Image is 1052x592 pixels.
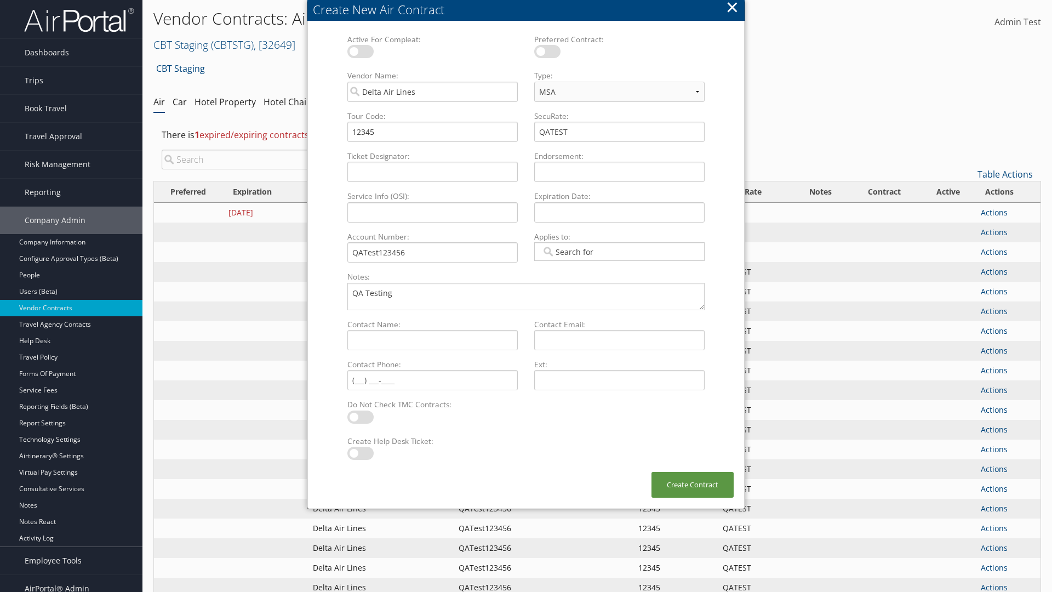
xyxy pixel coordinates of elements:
label: Type: [530,70,709,81]
label: Notes: [343,271,709,282]
label: Contact Email: [530,319,709,330]
label: SecuRate: [530,111,709,122]
button: Create Contract [651,472,734,498]
label: Service Info (OSI): [343,191,522,202]
label: Preferred Contract: [530,34,709,45]
label: Ticket Designator: [343,151,522,162]
label: Vendor Name: [343,70,522,81]
input: (___) ___-____ [347,370,518,390]
label: Active For Compleat: [343,34,522,45]
div: Create New Air Contract [313,1,745,18]
label: Expiration Date: [530,191,709,202]
label: Endorsement: [530,151,709,162]
input: Search for Airline [541,246,603,257]
label: Account Number: [343,231,522,242]
label: Contact Phone: [343,359,522,370]
label: Applies to: [530,231,709,242]
label: Create Help Desk Ticket: [343,436,522,447]
label: Contact Name: [343,319,522,330]
label: Tour Code: [343,111,522,122]
label: Do Not Check TMC Contracts: [343,399,522,410]
label: Ext: [530,359,709,370]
